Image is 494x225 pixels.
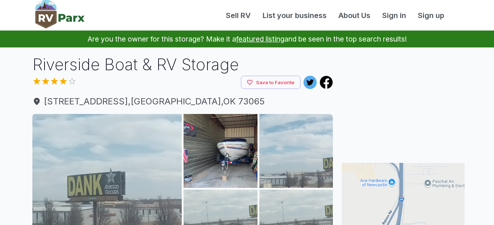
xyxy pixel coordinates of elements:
[257,10,333,21] a: List your business
[376,10,412,21] a: Sign in
[184,114,257,188] img: AJQcZqKhmScS2wvlPPKdwoPrTfVXlfWDGDizFLm-yE-Np73Yv1Re-zXm_em83fIFuvzDVc1VW3nfKChvF_-2KrxhN0ebd9cKo...
[236,35,284,43] a: featured listing
[9,31,485,47] p: Are you the owner for this storage? Make it a and be seen in the top search results!
[32,95,333,108] span: [STREET_ADDRESS] , [GEOGRAPHIC_DATA] , OK 73065
[220,10,257,21] a: Sell RV
[32,95,333,108] a: [STREET_ADDRESS],[GEOGRAPHIC_DATA],OK 73065
[412,10,450,21] a: Sign up
[32,53,333,76] h1: Riverside Boat & RV Storage
[241,76,301,89] button: Save to Favorite
[259,114,333,188] img: AJQcZqJlALirlDDZ8NyM9f6gI0NoMyvV4__yYDUxq-qVPzOxTxO2NSLedXfZdcpyIzAPiONAgQLLk4_LYVcENnKMJOTXP-QPt...
[342,53,465,145] iframe: Advertisement
[333,10,376,21] a: About Us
